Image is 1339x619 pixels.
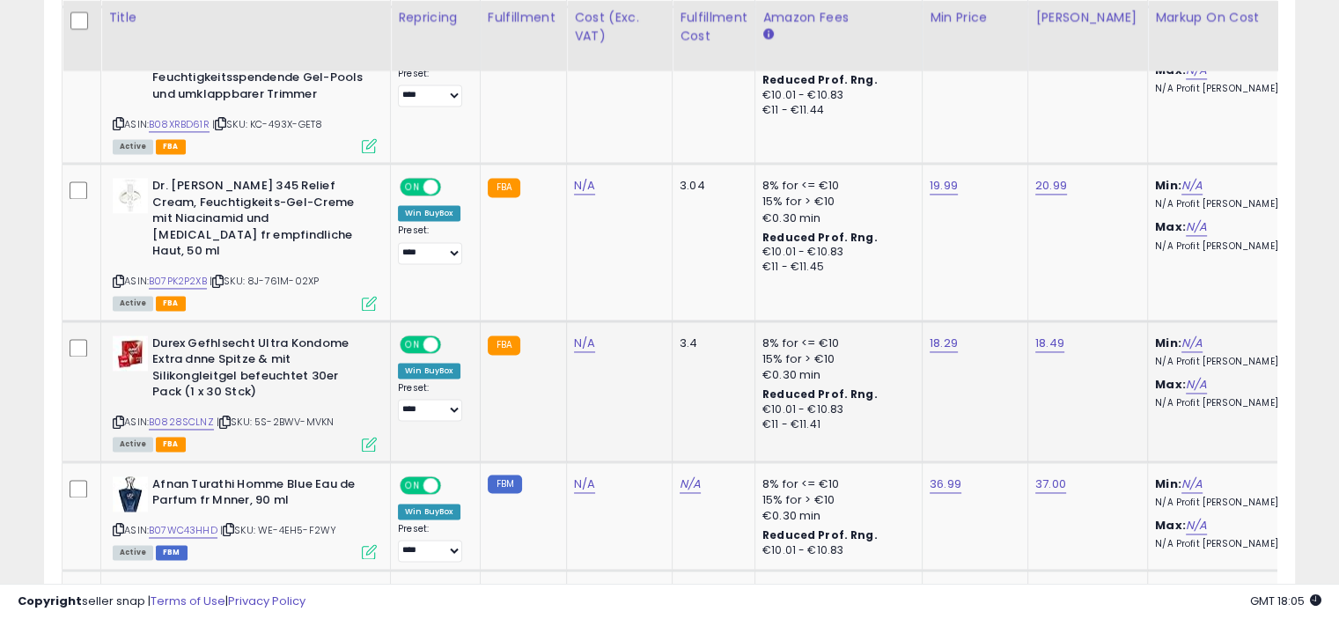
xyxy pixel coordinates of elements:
div: Preset: [398,225,467,264]
a: B0828SCLNZ [149,415,214,430]
div: €11 - €11.44 [762,103,909,118]
div: [PERSON_NAME] [1035,8,1140,26]
span: OFF [438,336,467,351]
div: Win BuyBox [398,504,460,520]
a: N/A [574,475,595,493]
img: 41jYA2-Zm4L._SL40_.jpg [113,335,148,371]
div: 3.04 [680,178,741,194]
b: Afnan Turathi Homme Blue Eau de Parfum fr Mnner, 90 ml [152,476,366,513]
span: | SKU: KC-493X-GET8 [212,117,322,131]
a: 20.99 [1035,177,1067,195]
img: 31C1E1+T-wL._SL40_.jpg [113,178,148,213]
span: OFF [438,180,467,195]
strong: Copyright [18,593,82,609]
b: Max: [1155,62,1186,78]
th: The percentage added to the cost of goods (COGS) that forms the calculator for Min & Max prices. [1148,1,1315,70]
span: ON [401,336,423,351]
a: N/A [574,177,595,195]
a: N/A [1181,475,1203,493]
p: N/A Profit [PERSON_NAME] [1155,538,1301,550]
div: seller snap | | [18,593,305,610]
a: B07PK2P2XB [149,274,207,289]
div: ASIN: [113,178,377,308]
div: €0.30 min [762,367,909,383]
div: Fulfillment [488,8,559,26]
p: N/A Profit [PERSON_NAME] [1155,397,1301,409]
a: Privacy Policy [228,593,305,609]
b: Max: [1155,517,1186,534]
a: 36.99 [930,475,961,493]
p: N/A Profit [PERSON_NAME] [1155,83,1301,95]
a: N/A [574,335,595,352]
span: | SKU: WE-4EH5-F2WY [220,523,336,537]
div: Win BuyBox [398,205,460,221]
b: Dr. [PERSON_NAME] 345 Relief Cream, Feuchtigkeits-Gel-Creme mit Niacinamid und [MEDICAL_DATA] fr ... [152,178,366,264]
div: Amazon Fees [762,8,915,26]
div: ASIN: [113,476,377,558]
div: 15% for > €10 [762,194,909,210]
div: €11 - €11.45 [762,260,909,275]
b: Min: [1155,177,1181,194]
b: Min: [1155,335,1181,351]
div: €10.01 - €10.83 [762,543,909,558]
span: All listings currently available for purchase on Amazon [113,437,153,452]
div: €10.01 - €10.83 [762,245,909,260]
small: FBA [488,178,520,197]
span: | SKU: 8J-761M-02XP [210,274,319,288]
div: ASIN: [113,335,377,450]
a: 18.49 [1035,335,1064,352]
a: 37.00 [1035,475,1066,493]
p: N/A Profit [PERSON_NAME] [1155,497,1301,509]
div: Min Price [930,8,1020,26]
span: FBA [156,296,186,311]
a: 18.29 [930,335,958,352]
a: N/A [1181,177,1203,195]
div: 3.4 [680,335,741,351]
p: N/A Profit [PERSON_NAME] [1155,356,1301,368]
b: Reduced Prof. Rng. [762,387,878,402]
span: ON [401,180,423,195]
div: Fulfillment Cost [680,8,747,45]
span: 2025-08-16 18:05 GMT [1250,593,1321,609]
b: Max: [1155,218,1186,235]
span: All listings currently available for purchase on Amazon [113,139,153,154]
div: Cost (Exc. VAT) [574,8,665,45]
div: €11 - €11.41 [762,417,909,432]
p: N/A Profit [PERSON_NAME] [1155,240,1301,253]
div: €0.30 min [762,508,909,524]
span: All listings currently available for purchase on Amazon [113,296,153,311]
span: FBA [156,139,186,154]
span: | SKU: 5S-2BWV-MVKN [217,415,334,429]
div: €10.01 - €10.83 [762,402,909,417]
a: 19.99 [930,177,958,195]
div: Preset: [398,382,467,422]
b: Min: [1155,475,1181,492]
div: 8% for <= €10 [762,178,909,194]
div: €10.01 - €10.83 [762,88,909,103]
div: 8% for <= €10 [762,335,909,351]
b: Max: [1155,376,1186,393]
div: Repricing [398,8,473,26]
img: 41gjNRPPIvL._SL40_.jpg [113,476,148,512]
small: FBM [488,475,522,493]
span: FBM [156,545,188,560]
div: 15% for > €10 [762,492,909,508]
div: €0.30 min [762,210,909,226]
b: Reduced Prof. Rng. [762,527,878,542]
a: B08XRBD61R [149,117,210,132]
span: FBA [156,437,186,452]
a: N/A [1186,218,1207,236]
b: Durex Gefhlsecht Ultra Kondome Extra dnne Spitze & mit Silikongleitgel befeuchtet 30er Pack (1 x ... [152,335,366,405]
div: 8% for <= €10 [762,476,909,492]
a: N/A [1181,335,1203,352]
span: ON [401,477,423,492]
small: FBA [488,335,520,355]
b: Reduced Prof. Rng. [762,72,878,87]
div: Markup on Cost [1155,8,1307,26]
div: Win BuyBox [398,363,460,379]
a: N/A [1186,376,1207,394]
a: N/A [680,475,701,493]
b: Reduced Prof. Rng. [762,230,878,245]
p: N/A Profit [PERSON_NAME] [1155,198,1301,210]
div: ASIN: [113,21,377,151]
